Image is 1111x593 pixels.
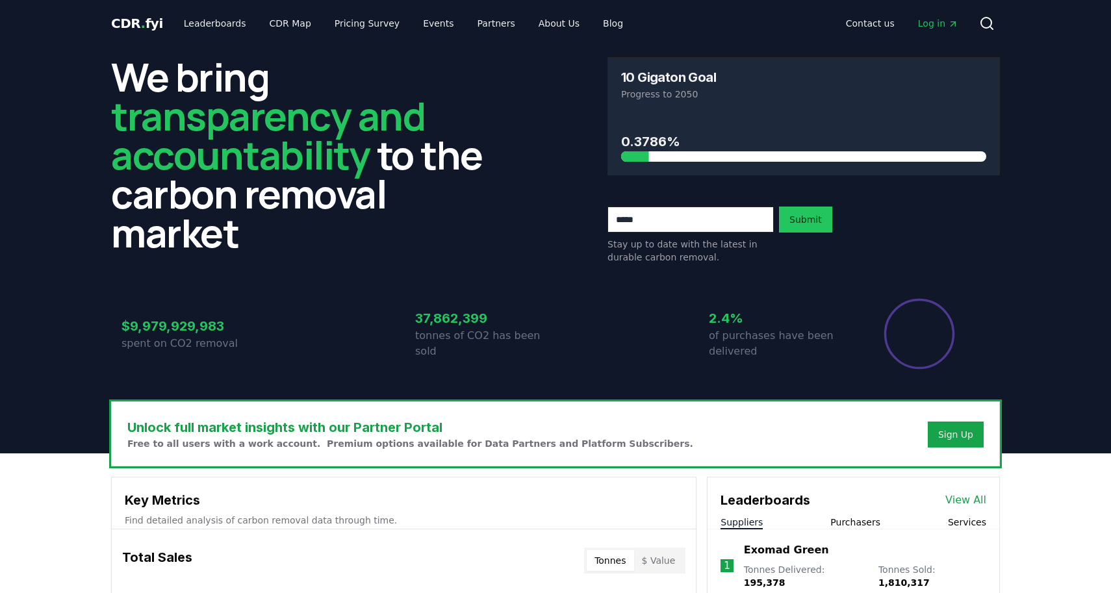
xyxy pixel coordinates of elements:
a: Leaderboards [173,12,257,35]
h3: 0.3786% [621,132,986,151]
h3: Total Sales [122,548,192,574]
a: CDR Map [259,12,322,35]
button: Suppliers [721,516,763,529]
a: Sign Up [938,428,973,441]
a: Blog [593,12,633,35]
span: CDR fyi [111,16,163,31]
span: 1,810,317 [878,577,930,588]
h3: 37,862,399 [415,309,555,328]
p: Tonnes Sold : [878,563,986,589]
p: Free to all users with a work account. Premium options available for Data Partners and Platform S... [127,437,693,450]
h3: Leaderboards [721,490,810,510]
a: CDR.fyi [111,14,163,32]
h3: 2.4% [709,309,849,328]
a: Log in [908,12,969,35]
p: tonnes of CO2 has been sold [415,328,555,359]
a: Pricing Survey [324,12,410,35]
p: Progress to 2050 [621,88,986,101]
button: Purchasers [830,516,880,529]
button: $ Value [634,550,683,571]
p: 1 [724,558,730,574]
p: Tonnes Delivered : [744,563,865,589]
h3: Key Metrics [125,490,683,510]
h3: Unlock full market insights with our Partner Portal [127,418,693,437]
a: Partners [467,12,526,35]
span: Log in [918,17,958,30]
nav: Main [173,12,633,35]
nav: Main [836,12,969,35]
a: View All [945,492,986,508]
button: Services [948,516,986,529]
a: Contact us [836,12,905,35]
h3: 10 Gigaton Goal [621,71,716,84]
button: Tonnes [587,550,633,571]
span: 195,378 [744,577,785,588]
a: About Us [528,12,590,35]
h3: $9,979,929,983 [121,316,262,336]
p: spent on CO2 removal [121,336,262,351]
a: Events [413,12,464,35]
a: Exomad Green [744,542,829,558]
p: Find detailed analysis of carbon removal data through time. [125,514,683,527]
p: Stay up to date with the latest in durable carbon removal. [607,238,774,264]
span: transparency and accountability [111,89,425,181]
span: . [141,16,146,31]
button: Submit [779,207,832,233]
button: Sign Up [928,422,984,448]
div: Percentage of sales delivered [883,297,956,370]
h2: We bring to the carbon removal market [111,57,504,252]
p: of purchases have been delivered [709,328,849,359]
